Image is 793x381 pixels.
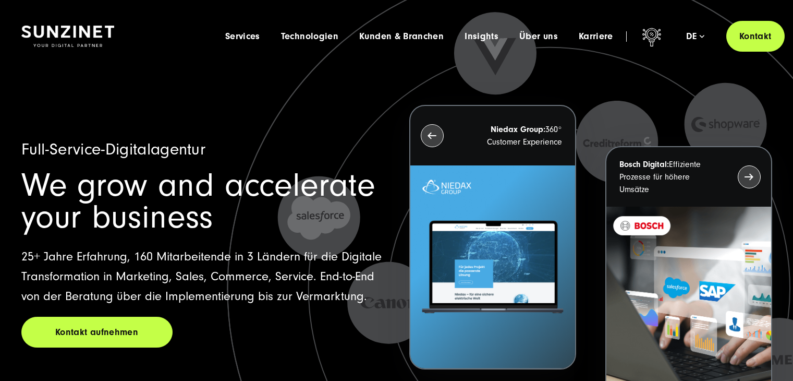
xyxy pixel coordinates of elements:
a: Kontakt aufnehmen [21,317,173,348]
a: Kunden & Branchen [359,31,444,42]
strong: Niedax Group: [491,125,545,134]
span: We grow and accelerate your business [21,166,375,236]
a: Über uns [519,31,558,42]
img: SUNZINET Full Service Digital Agentur [21,26,114,47]
p: Effiziente Prozesse für höhere Umsätze [619,158,719,196]
span: Full-Service-Digitalagentur [21,140,206,159]
a: Technologien [281,31,338,42]
a: Karriere [579,31,613,42]
button: Niedax Group:360° Customer Experience Letztes Projekt von Niedax. Ein Laptop auf dem die Niedax W... [409,105,576,370]
div: de [686,31,704,42]
img: Letztes Projekt von Niedax. Ein Laptop auf dem die Niedax Website geöffnet ist, auf blauem Hinter... [410,165,575,368]
a: Services [225,31,260,42]
a: Kontakt [726,21,785,52]
a: Insights [465,31,498,42]
strong: Bosch Digital: [619,160,669,169]
p: 25+ Jahre Erfahrung, 160 Mitarbeitende in 3 Ländern für die Digitale Transformation in Marketing,... [21,247,384,306]
p: 360° Customer Experience [462,123,562,148]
